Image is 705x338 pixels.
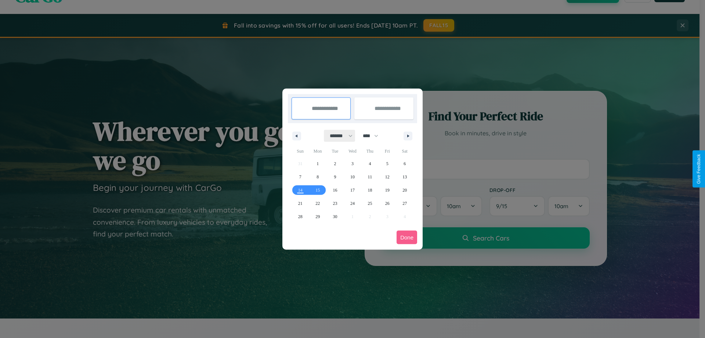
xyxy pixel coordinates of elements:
button: 28 [292,210,309,223]
span: 14 [298,184,303,197]
button: 21 [292,197,309,210]
span: 7 [299,170,301,184]
span: 26 [385,197,390,210]
span: 21 [298,197,303,210]
button: 9 [326,170,344,184]
div: Give Feedback [696,154,701,184]
button: 16 [326,184,344,197]
span: 8 [317,170,319,184]
span: 2 [334,157,336,170]
button: 1 [309,157,326,170]
span: 17 [350,184,355,197]
button: 19 [379,184,396,197]
button: Done [397,231,417,244]
span: 19 [385,184,390,197]
button: 23 [326,197,344,210]
span: Sat [396,145,413,157]
span: 27 [402,197,407,210]
button: 25 [361,197,379,210]
span: 22 [315,197,320,210]
span: 20 [402,184,407,197]
span: Thu [361,145,379,157]
span: 28 [298,210,303,223]
span: Sun [292,145,309,157]
button: 20 [396,184,413,197]
span: 11 [368,170,372,184]
button: 2 [326,157,344,170]
span: 10 [350,170,355,184]
span: 16 [333,184,337,197]
button: 3 [344,157,361,170]
span: Fri [379,145,396,157]
button: 17 [344,184,361,197]
span: 18 [368,184,372,197]
span: 24 [350,197,355,210]
button: 4 [361,157,379,170]
span: 25 [368,197,372,210]
span: 6 [404,157,406,170]
span: 3 [351,157,354,170]
button: 30 [326,210,344,223]
span: 23 [333,197,337,210]
span: 30 [333,210,337,223]
button: 27 [396,197,413,210]
button: 18 [361,184,379,197]
span: 1 [317,157,319,170]
button: 8 [309,170,326,184]
span: 4 [369,157,371,170]
span: 5 [386,157,388,170]
span: 9 [334,170,336,184]
button: 14 [292,184,309,197]
span: 29 [315,210,320,223]
button: 22 [309,197,326,210]
button: 29 [309,210,326,223]
span: Wed [344,145,361,157]
button: 24 [344,197,361,210]
button: 12 [379,170,396,184]
span: 13 [402,170,407,184]
button: 13 [396,170,413,184]
span: Tue [326,145,344,157]
button: 15 [309,184,326,197]
button: 11 [361,170,379,184]
button: 7 [292,170,309,184]
button: 26 [379,197,396,210]
button: 10 [344,170,361,184]
button: 5 [379,157,396,170]
button: 6 [396,157,413,170]
span: 12 [385,170,390,184]
span: 15 [315,184,320,197]
span: Mon [309,145,326,157]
